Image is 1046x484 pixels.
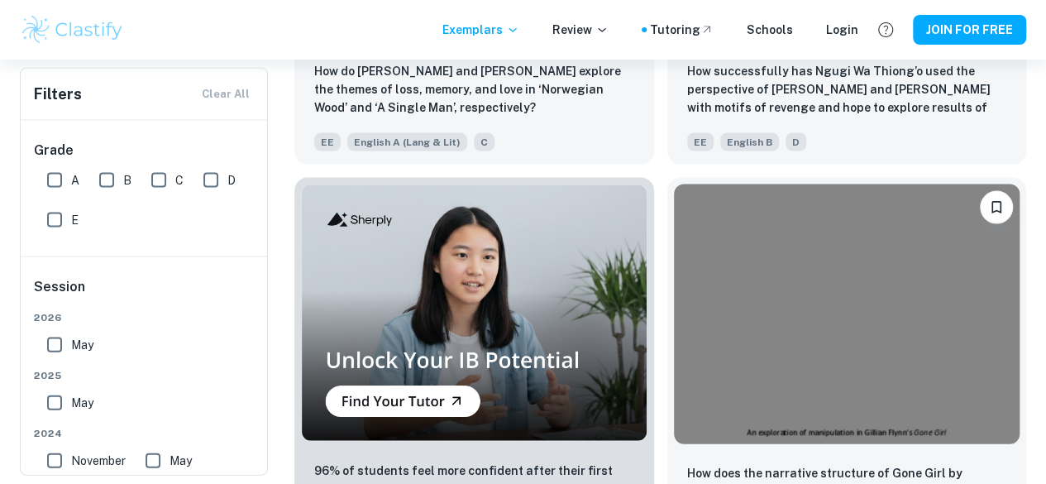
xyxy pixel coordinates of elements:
span: D [227,171,236,189]
span: 2025 [34,368,256,383]
span: D [786,133,806,151]
h6: Filters [34,83,82,106]
button: Please log in to bookmark exemplars [980,191,1013,224]
span: May [71,336,93,354]
span: E [71,211,79,229]
span: A [71,171,79,189]
img: English A (Lang & Lit) EE example thumbnail: How does the narrative structure of Gone [674,184,1020,444]
span: English B [720,133,779,151]
img: Clastify logo [20,13,125,46]
span: November [71,452,126,470]
a: Tutoring [650,21,714,39]
span: EE [687,133,714,151]
img: Thumbnail [301,184,647,442]
p: How do Haruki Murakami and Christopher Isherwood explore the themes of loss, memory, and love in ... [314,62,634,117]
span: 2026 [34,310,256,325]
button: Help and Feedback [872,16,900,44]
p: Review [552,21,609,39]
button: JOIN FOR FREE [913,15,1026,45]
h6: Session [34,277,256,310]
span: May [71,394,93,412]
span: C [474,133,494,151]
span: 2024 [34,426,256,441]
p: How successfully has Ngugi Wa Thiong’o used the perspective of Boro and Njoroge with motifs of re... [687,62,1007,118]
a: Schools [747,21,793,39]
span: English A (Lang & Lit) [347,133,467,151]
h6: Grade [34,141,256,161]
a: Login [826,21,858,39]
span: C [175,171,184,189]
p: Exemplars [442,21,519,39]
span: May [170,452,192,470]
span: EE [314,133,341,151]
span: B [123,171,131,189]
